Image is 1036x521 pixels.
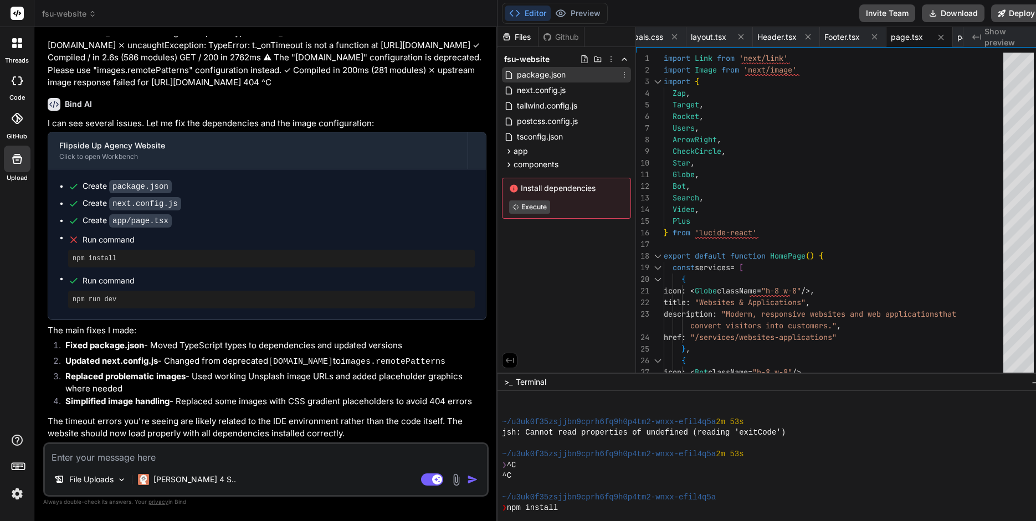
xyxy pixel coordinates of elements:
span: postcss.config.js [516,115,579,128]
div: 3 [636,76,649,87]
span: description [664,309,712,319]
span: ( [806,251,810,261]
span: , [801,367,806,377]
div: Flipside Up Agency Website [59,140,457,151]
span: privacy [148,498,168,505]
span: : [681,367,686,377]
pre: npm run dev [73,295,470,304]
span: ~/u3uk0f35zsjjbn9cprh6fq9h0p4tm2-wnxx-efil4q5a [502,417,716,427]
div: Click to collapse the range. [650,274,665,285]
span: Image [695,65,717,75]
span: HomePage [770,251,806,261]
div: Create [83,215,172,226]
span: from [721,65,739,75]
span: ❯ [502,460,506,471]
span: Star [673,158,690,168]
span: /> [801,286,810,296]
p: The main fixes I made: [48,324,486,337]
img: settings [8,484,27,503]
span: from [717,53,735,63]
strong: Fixed package.json [65,340,144,350]
span: default [695,251,726,261]
span: 'next/image' [743,65,797,75]
span: ArrowRight [673,135,717,145]
span: Rocket [673,111,699,121]
div: 22 [636,297,649,308]
span: /> [792,367,801,377]
span: , [699,193,704,203]
span: Target [673,100,699,110]
span: Run command [83,234,475,245]
span: , [721,146,726,156]
div: Github [538,32,584,43]
div: 16 [636,227,649,239]
span: import [664,65,690,75]
div: 1 [636,53,649,64]
button: Execute [509,200,550,214]
img: Pick Models [117,475,126,484]
code: package.json [109,180,172,193]
div: 19 [636,262,649,274]
span: , [837,321,841,331]
p: The timeout errors you're seeing are likely related to the IDE environment rather than the code i... [48,415,486,440]
span: package.json [516,68,567,81]
span: Bot [695,367,708,377]
span: next.config.js [516,84,567,97]
span: const [673,262,695,272]
span: app [514,146,528,157]
span: "Websites & Applications" [695,297,806,307]
div: 9 [636,146,649,157]
span: } [681,344,686,354]
span: Globe [695,286,717,296]
p: Always double-check its answers. Your in Bind [43,497,489,507]
span: Install dependencies [509,183,624,194]
strong: Replaced problematic images [65,371,186,381]
span: "h-8 w-8" [761,286,801,296]
div: 7 [636,122,649,134]
span: , [686,181,690,191]
span: that [938,309,956,319]
span: ) [810,251,814,261]
span: function [730,251,766,261]
span: ~/u3uk0f35zsjjbn9cprh6fq9h0p4tm2-wnxx-efil4q5a [502,449,716,460]
div: Create [83,180,172,192]
span: , [699,111,704,121]
span: 2m 53s [716,449,743,460]
span: >_ [504,376,512,388]
span: , [686,88,690,98]
span: services [695,262,730,272]
li: - Moved TypeScript types to dependencies and updated versions [57,339,486,355]
div: 8 [636,134,649,146]
span: = [748,367,752,377]
span: , [699,100,704,110]
span: title [664,297,686,307]
span: npm install [507,503,558,513]
span: , [695,169,699,179]
div: 18 [636,250,649,262]
div: Create [83,198,181,209]
div: Click to collapse the range. [650,355,665,367]
code: next.config.js [109,197,181,210]
span: ^C [502,471,511,481]
div: 5 [636,99,649,111]
span: , [717,135,721,145]
label: GitHub [7,132,27,141]
div: 15 [636,215,649,227]
div: Click to collapse the range. [650,250,665,262]
div: 11 [636,169,649,180]
button: Editor [505,6,551,21]
span: : [681,332,686,342]
span: 'lucide-react' [695,228,757,238]
span: Search [673,193,699,203]
img: attachment [450,473,463,486]
span: ~/u3uk0f35zsjjbn9cprh6fq9h0p4tm2-wnxx-efil4q5a [502,492,716,503]
span: Video [673,204,695,214]
span: convert visitors into customers." [690,321,837,331]
div: 24 [636,332,649,343]
button: Invite Team [859,4,915,22]
span: Globe [673,169,695,179]
span: { [681,355,686,365]
li: - Changed from deprecated to [57,355,486,370]
li: - Replaced some images with CSS gradient placeholders to avoid 404 errors [57,395,486,411]
strong: Simplified image handling [65,396,170,406]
